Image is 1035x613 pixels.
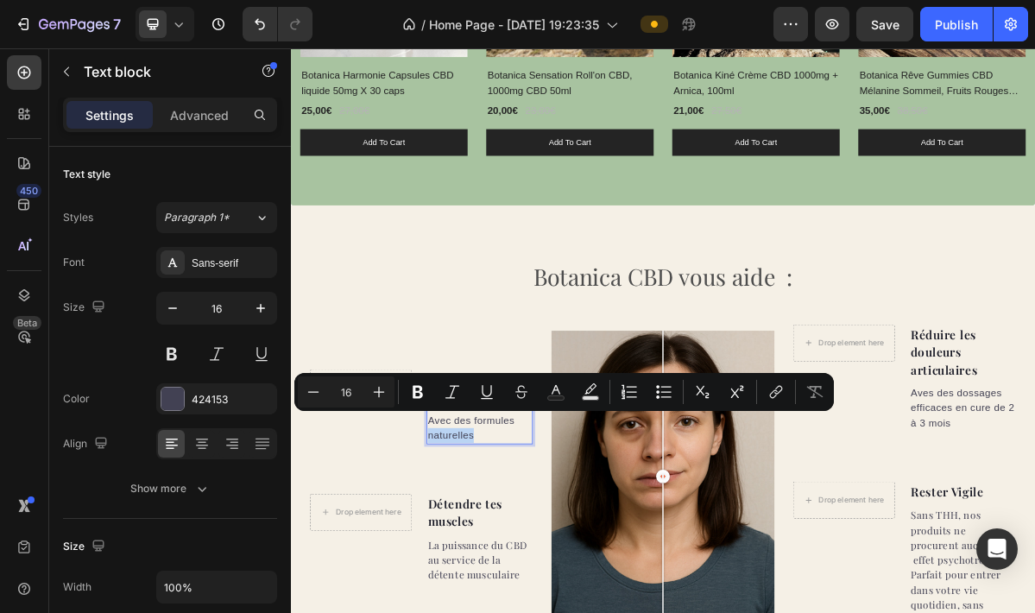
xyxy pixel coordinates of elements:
[63,296,109,319] div: Size
[156,202,277,233] button: Paragraph 1*
[790,74,836,98] div: 35,00€
[531,74,577,98] div: 21,00€
[531,112,764,150] button: Add to cart
[85,106,134,124] p: Settings
[63,579,92,595] div: Width
[421,16,426,34] span: /
[790,26,1023,71] a: Botanica Rêve Gummies CBD Mélanine Sommeil, Fruits Rouges X90
[63,167,110,182] div: Text style
[584,74,629,98] div: 27,50€
[359,123,418,140] div: Add to cart
[843,74,888,98] div: 38,50€
[63,255,85,270] div: Font
[272,112,505,150] button: Add to cart
[63,391,90,407] div: Color
[113,14,121,35] p: 7
[871,17,899,32] span: Save
[63,535,109,559] div: Size
[130,480,211,497] div: Show more
[877,123,936,140] div: Add to cart
[189,506,337,551] div: Rich Text Editor. Editing area: main
[863,470,1007,532] p: Aves des dossages efficaces en cure de 2 à 3 mois
[7,7,129,41] button: 7
[191,508,335,549] p: Avec des formules naturelles
[531,26,764,71] a: Botanica Kiné Crème CBD 1000mg + Arnica, 100ml
[191,448,335,497] p: A retrouver un sommeil efficace
[84,61,230,82] p: Text block
[325,74,370,98] div: 23,00€
[192,392,273,408] div: 424153
[192,256,273,271] div: Sans-serif
[863,386,1007,460] p: Réduire les douleurs articulaires
[935,16,978,34] div: Publish
[16,184,41,198] div: 450
[170,106,229,124] p: Advanced
[618,123,677,140] div: Add to cart
[243,7,312,41] div: Undo/Redo
[735,403,826,417] div: Drop element here
[2,289,1034,347] p: Botanica CBD vous aide :
[920,7,993,41] button: Publish
[164,210,230,225] span: Paragraph 1*
[294,373,834,411] div: Editor contextual toolbar
[976,528,1018,570] div: Open Intercom Messenger
[856,7,913,41] button: Save
[429,16,599,34] span: Home Page - [DATE] 19:23:35
[291,48,1035,613] iframe: Design area
[790,112,1023,150] button: Add to cart
[13,316,41,330] div: Beta
[63,210,93,225] div: Styles
[157,572,276,603] input: Auto
[63,473,277,504] button: Show more
[62,465,154,479] div: Drop element here
[63,433,111,456] div: Align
